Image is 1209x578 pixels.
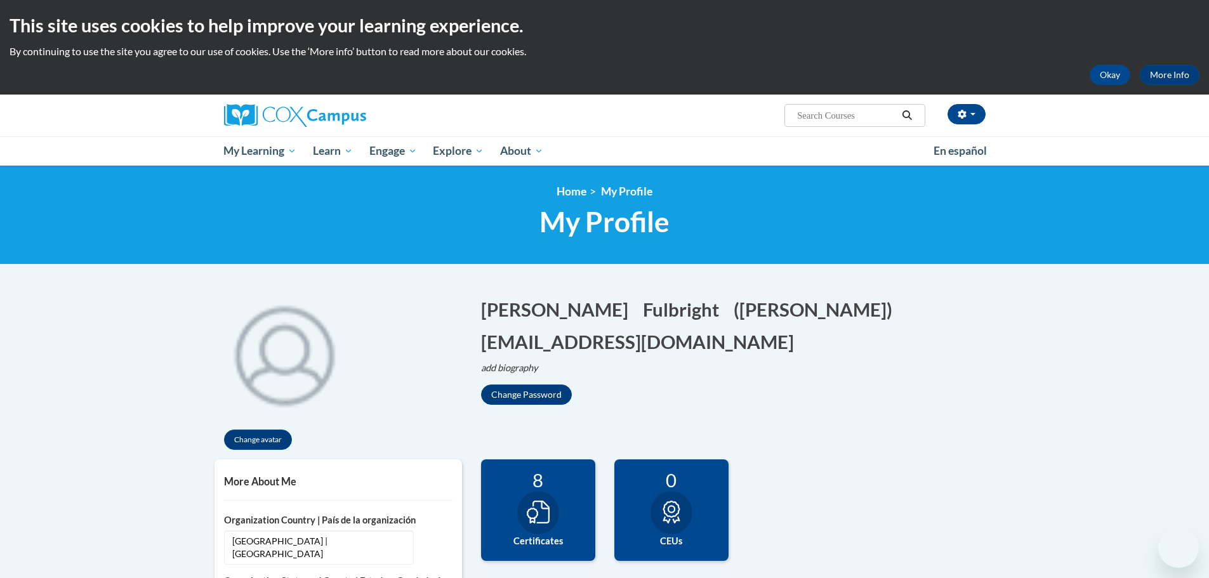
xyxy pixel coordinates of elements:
[492,136,552,166] a: About
[481,384,572,405] button: Change Password
[224,513,453,527] label: Organization Country | País de la organización
[1158,527,1199,568] iframe: Button to launch messaging window
[481,329,802,355] button: Edit email address
[223,143,296,159] span: My Learning
[643,296,727,322] button: Edit last name
[539,205,670,239] span: My Profile
[224,530,414,565] span: [GEOGRAPHIC_DATA] | [GEOGRAPHIC_DATA]
[481,296,637,322] button: Edit first name
[624,534,719,548] label: CEUs
[481,361,548,375] button: Edit biography
[796,108,897,123] input: Search Courses
[361,136,425,166] a: Engage
[624,469,719,491] div: 0
[224,475,453,487] h5: More About Me
[897,108,916,123] button: Search
[205,136,1005,166] div: Main menu
[305,136,361,166] a: Learn
[425,136,492,166] a: Explore
[948,104,986,124] button: Account Settings
[215,284,354,423] div: Click to change the profile picture
[491,469,586,491] div: 8
[10,13,1199,38] h2: This site uses cookies to help improve your learning experience.
[369,143,417,159] span: Engage
[734,296,901,322] button: Edit screen name
[10,44,1199,58] p: By continuing to use the site you agree to our use of cookies. Use the ‘More info’ button to read...
[481,362,538,373] i: add biography
[216,136,305,166] a: My Learning
[1140,65,1199,85] a: More Info
[500,143,543,159] span: About
[557,185,586,198] a: Home
[601,185,652,198] span: My Profile
[934,144,987,157] span: En español
[925,138,995,164] a: En español
[491,534,586,548] label: Certificates
[215,284,354,423] img: profile avatar
[433,143,484,159] span: Explore
[224,430,292,450] button: Change avatar
[313,143,353,159] span: Learn
[1090,65,1130,85] button: Okay
[224,104,366,127] img: Cox Campus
